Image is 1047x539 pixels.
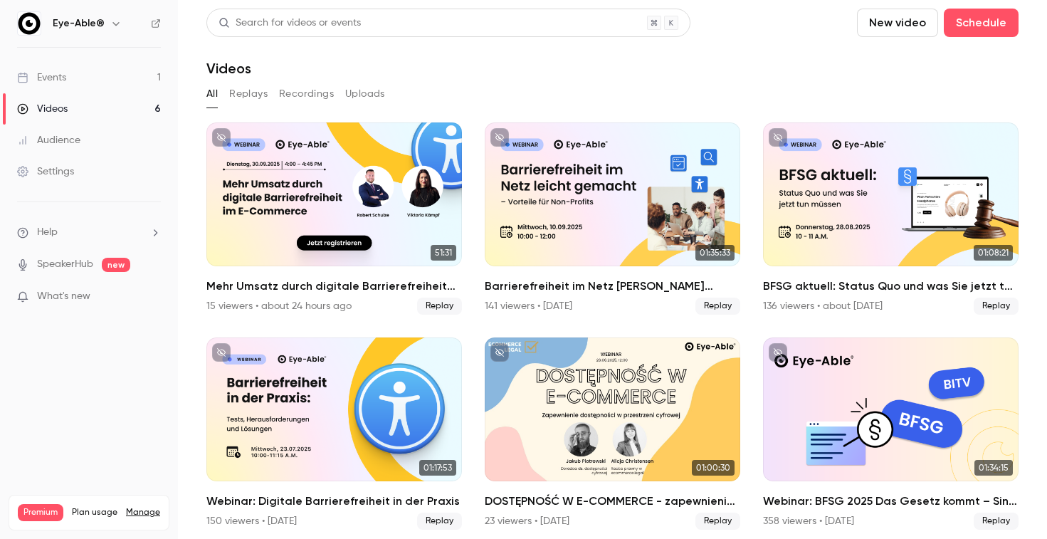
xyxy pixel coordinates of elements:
span: 01:17:53 [419,460,456,476]
section: Videos [206,9,1019,530]
button: Schedule [944,9,1019,37]
button: unpublished [769,128,787,147]
div: Events [17,70,66,85]
iframe: Noticeable Trigger [144,291,161,303]
li: Mehr Umsatz durch digitale Barrierefreiheit im E-Commerce [206,122,462,315]
span: Replay [695,513,740,530]
h2: Webinar: BFSG 2025 Das Gesetz kommt – Sind Sie bereit? [763,493,1019,510]
div: Videos [17,102,68,116]
a: 01:00:30DOSTĘPNOŚĆ W E-COMMERCE - zapewnienie dostępności w przestrzeni cyfrowej23 viewers • [DAT... [485,337,740,530]
h2: BFSG aktuell: Status Quo und was Sie jetzt tun müssen [763,278,1019,295]
li: Webinar: Digitale Barrierefreiheit in der Praxis [206,337,462,530]
li: DOSTĘPNOŚĆ W E-COMMERCE - zapewnienie dostępności w przestrzeni cyfrowej [485,337,740,530]
div: 15 viewers • about 24 hours ago [206,299,352,313]
button: unpublished [490,128,509,147]
a: Manage [126,507,160,518]
a: SpeakerHub [37,257,93,272]
img: Eye-Able® [18,12,41,35]
h1: Videos [206,60,251,77]
div: 141 viewers • [DATE] [485,299,572,313]
span: 01:08:21 [974,245,1013,261]
li: BFSG aktuell: Status Quo und was Sie jetzt tun müssen [763,122,1019,315]
div: 23 viewers • [DATE] [485,514,569,528]
span: Plan usage [72,507,117,518]
a: 01:17:53Webinar: Digitale Barrierefreiheit in der Praxis150 viewers • [DATE]Replay [206,337,462,530]
div: 358 viewers • [DATE] [763,514,854,528]
button: All [206,83,218,105]
li: help-dropdown-opener [17,225,161,240]
div: Search for videos or events [219,16,361,31]
span: Replay [974,513,1019,530]
ul: Videos [206,122,1019,530]
a: 01:35:33Barrierefreiheit im Netz [PERSON_NAME] gemacht – Vorteile für Non-Profits141 viewers • [D... [485,122,740,315]
h2: Webinar: Digitale Barrierefreiheit in der Praxis [206,493,462,510]
span: What's new [37,289,90,304]
span: Replay [417,513,462,530]
button: Replays [229,83,268,105]
a: 01:34:15Webinar: BFSG 2025 Das Gesetz kommt – Sind Sie bereit?358 viewers • [DATE]Replay [763,337,1019,530]
li: Webinar: BFSG 2025 Das Gesetz kommt – Sind Sie bereit? [763,337,1019,530]
div: 136 viewers • about [DATE] [763,299,883,313]
span: new [102,258,130,272]
span: 01:34:15 [974,460,1013,476]
span: Premium [18,504,63,521]
h2: Barrierefreiheit im Netz [PERSON_NAME] gemacht – Vorteile für Non-Profits [485,278,740,295]
span: Replay [695,298,740,315]
div: 150 viewers • [DATE] [206,514,297,528]
button: unpublished [212,128,231,147]
span: 51:31 [431,245,456,261]
button: New video [857,9,938,37]
a: 51:31Mehr Umsatz durch digitale Barrierefreiheit im E-Commerce15 viewers • about 24 hours agoReplay [206,122,462,315]
span: 01:35:33 [695,245,735,261]
button: unpublished [490,343,509,362]
li: Barrierefreiheit im Netz leicht gemacht – Vorteile für Non-Profits [485,122,740,315]
h6: Eye-Able® [53,16,105,31]
div: Audience [17,133,80,147]
span: 01:00:30 [692,460,735,476]
span: Replay [417,298,462,315]
span: Replay [974,298,1019,315]
span: Help [37,225,58,240]
a: 01:08:21BFSG aktuell: Status Quo und was Sie jetzt tun müssen136 viewers • about [DATE]Replay [763,122,1019,315]
h2: Mehr Umsatz durch digitale Barrierefreiheit im E-Commerce [206,278,462,295]
h2: DOSTĘPNOŚĆ W E-COMMERCE - zapewnienie dostępności w przestrzeni cyfrowej [485,493,740,510]
div: Settings [17,164,74,179]
button: Recordings [279,83,334,105]
button: unpublished [769,343,787,362]
button: Uploads [345,83,385,105]
button: unpublished [212,343,231,362]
